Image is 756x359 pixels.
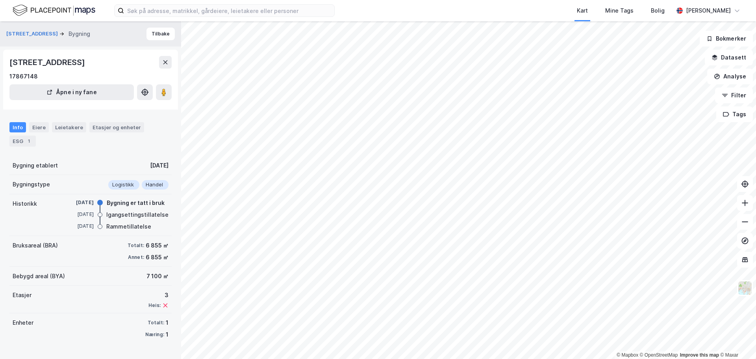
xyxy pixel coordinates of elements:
div: Eiere [29,122,49,132]
iframe: Chat Widget [717,321,756,359]
div: Bygning [69,29,90,39]
div: Bruksareal (BRA) [13,241,58,250]
div: 6 855 ㎡ [146,241,169,250]
input: Søk på adresse, matrikkel, gårdeiere, leietakere eller personer [124,5,334,17]
div: Leietakere [52,122,86,132]
div: 1 [166,330,169,339]
div: Bebygd areal (BYA) [13,272,65,281]
div: Heis: [148,302,161,309]
div: Bygningstype [13,180,50,189]
div: 3 [148,290,169,300]
img: logo.f888ab2527a4732fd821a326f86c7f29.svg [13,4,95,17]
div: [DATE] [150,161,169,170]
div: Info [9,122,26,132]
button: Tilbake [146,28,175,40]
div: [DATE] [62,223,94,230]
div: [DATE] [62,199,94,206]
a: OpenStreetMap [640,352,678,358]
div: Mine Tags [605,6,634,15]
button: Bokmerker [700,31,753,47]
div: Enheter [13,318,33,327]
a: Mapbox [617,352,638,358]
button: Åpne i ny fane [9,84,134,100]
button: Filter [715,87,753,103]
div: ESG [9,136,36,147]
div: 1 [25,137,33,145]
div: Annet: [128,254,144,260]
img: Z [737,281,752,296]
div: 1 [166,318,169,327]
div: [STREET_ADDRESS] [9,56,87,69]
div: 6 855 ㎡ [146,253,169,262]
a: Improve this map [680,352,719,358]
div: [PERSON_NAME] [686,6,731,15]
div: Etasjer [13,290,31,300]
div: Bygning er tatt i bruk [107,198,165,208]
button: Tags [716,106,753,122]
div: Historikk [13,199,37,208]
div: Næring: [145,331,164,338]
div: [DATE] [62,211,94,218]
button: [STREET_ADDRESS] [6,30,59,38]
div: Kontrollprogram for chat [717,321,756,359]
div: 17867148 [9,72,38,81]
button: Datasett [705,50,753,65]
div: Bygning etablert [13,161,58,170]
div: Rammetillatelse [106,222,151,231]
div: Totalt: [128,242,144,249]
div: Bolig [651,6,665,15]
div: 7 100 ㎡ [146,272,169,281]
div: Igangsettingstillatelse [106,210,169,219]
div: Kart [577,6,588,15]
button: Analyse [707,69,753,84]
div: Totalt: [148,320,164,326]
div: Etasjer og enheter [93,124,141,131]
